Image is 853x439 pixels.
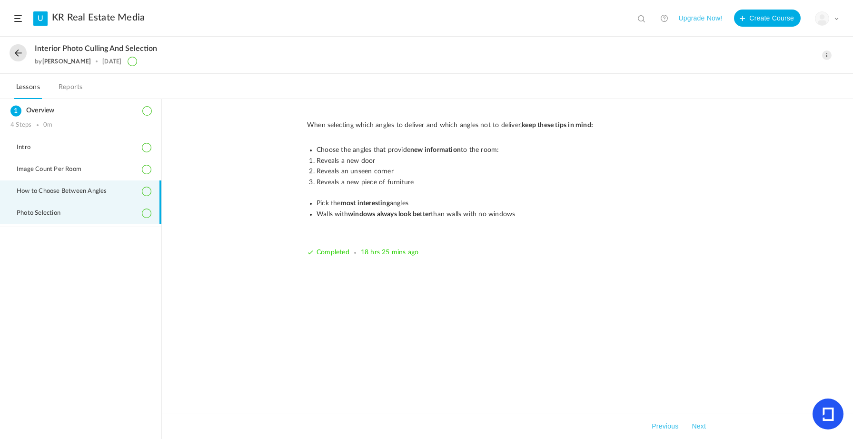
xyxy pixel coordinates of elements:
[522,122,593,129] strong: keep these tips in mind:
[678,10,722,27] button: Upgrade Now!
[317,249,349,256] span: Completed
[17,210,72,217] span: Photo Selection
[43,121,52,129] div: 0m
[17,166,93,173] span: Image Count Per Room
[361,249,419,256] span: 18 hrs 25 mins ago
[815,12,829,25] img: user-image.png
[734,10,801,27] button: Create Course
[317,156,708,166] li: Reveals a new door
[14,81,42,99] a: Lessons
[17,188,119,195] span: How to Choose Between Angles
[35,44,157,53] span: Interior Photo Culling and Selection
[650,420,680,432] button: Previous
[690,420,708,432] button: Next
[317,177,708,188] li: Reveals a new piece of furniture
[348,211,431,218] strong: windows always look better
[317,209,708,219] li: Walls with than walls with no windows
[307,120,708,130] p: When selecting which angles to deliver and which angles not to deliver,
[35,58,91,65] div: by
[33,11,48,26] a: U
[102,58,121,65] div: [DATE]
[317,198,708,209] li: Pick the angles
[317,166,708,177] li: Reveals an unseen corner
[42,58,91,65] a: [PERSON_NAME]
[410,147,461,153] strong: new information
[57,81,85,99] a: Reports
[317,145,708,155] li: Choose the angles that provide to the room:
[52,12,145,23] a: KR Real Estate Media
[10,107,151,115] h3: Overview
[10,121,31,129] div: 4 Steps
[341,200,390,207] strong: most interesting
[17,144,42,151] span: Intro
